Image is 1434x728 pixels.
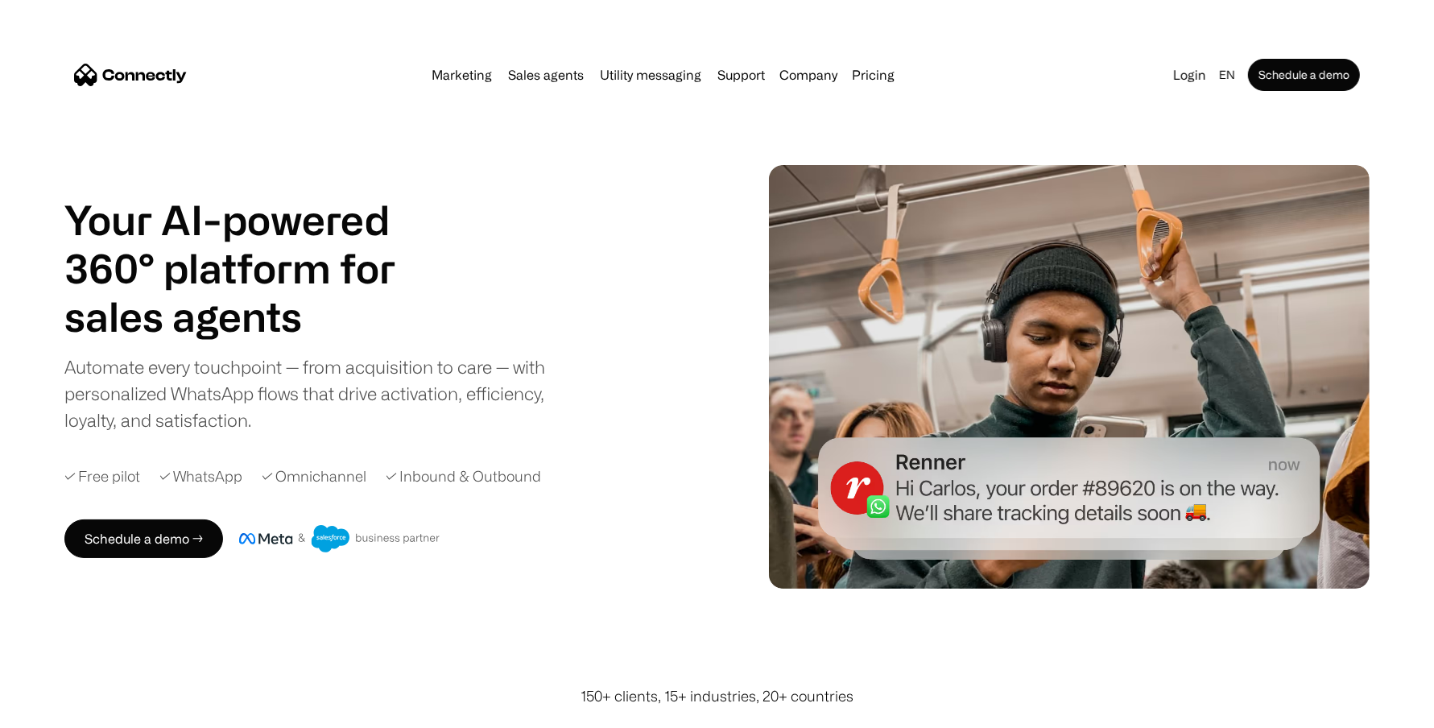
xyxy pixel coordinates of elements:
[1248,59,1360,91] a: Schedule a demo
[64,292,435,341] div: carousel
[845,68,901,81] a: Pricing
[16,698,97,722] aside: Language selected: English
[775,64,842,86] div: Company
[593,68,708,81] a: Utility messaging
[64,292,435,341] div: 1 of 4
[1219,64,1235,86] div: en
[32,700,97,722] ul: Language list
[1167,64,1213,86] a: Login
[262,465,366,487] div: ✓ Omnichannel
[64,292,435,341] h1: sales agents
[425,68,498,81] a: Marketing
[581,685,853,707] div: 150+ clients, 15+ industries, 20+ countries
[711,68,771,81] a: Support
[386,465,541,487] div: ✓ Inbound & Outbound
[779,64,837,86] div: Company
[502,68,590,81] a: Sales agents
[64,196,435,292] h1: Your AI-powered 360° platform for
[159,465,242,487] div: ✓ WhatsApp
[239,525,440,552] img: Meta and Salesforce business partner badge.
[74,63,187,87] a: home
[64,354,572,433] div: Automate every touchpoint — from acquisition to care — with personalized WhatsApp flows that driv...
[64,519,223,558] a: Schedule a demo →
[1213,64,1245,86] div: en
[64,465,140,487] div: ✓ Free pilot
